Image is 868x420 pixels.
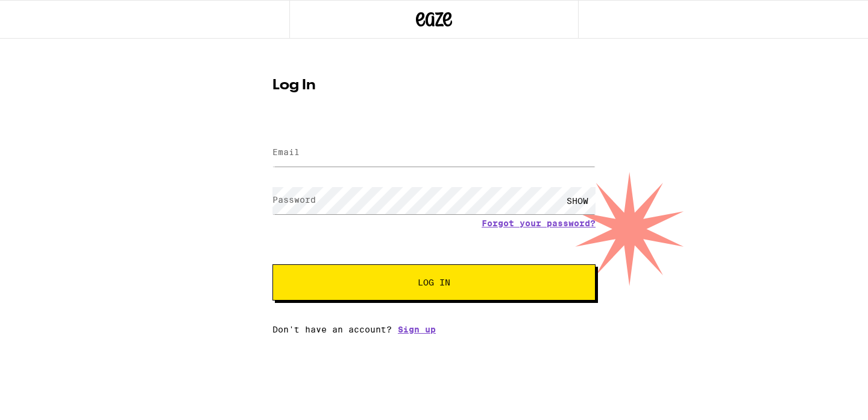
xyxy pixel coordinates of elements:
h1: Log In [272,78,596,93]
a: Sign up [398,325,436,334]
div: SHOW [559,187,596,214]
input: Email [272,139,596,167]
span: Hi. Need any help? [7,8,87,18]
label: Email [272,147,300,157]
a: Forgot your password? [482,218,596,228]
div: Don't have an account? [272,325,596,334]
button: Log In [272,264,596,301]
label: Password [272,195,316,205]
span: Log In [418,278,450,287]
